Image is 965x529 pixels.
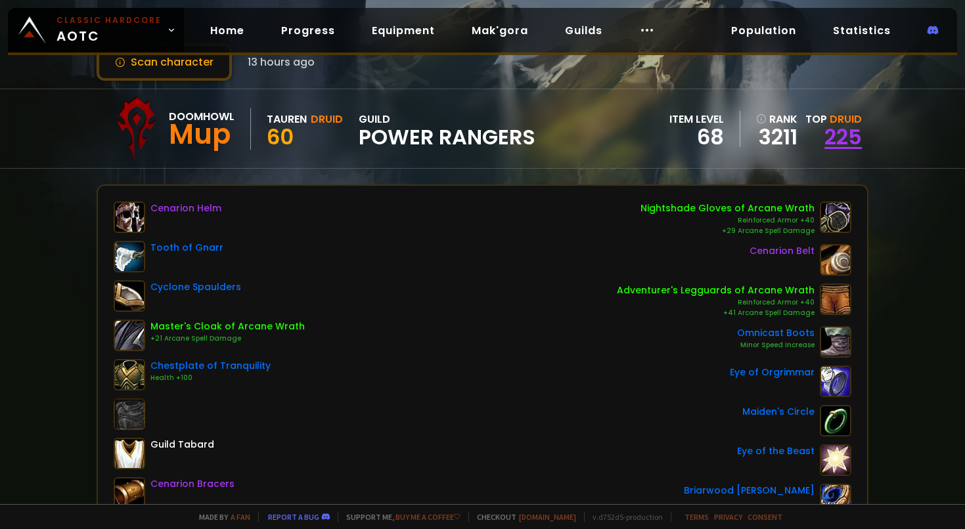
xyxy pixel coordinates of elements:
img: item-16830 [114,477,145,509]
a: Statistics [822,17,901,44]
div: guild [359,111,535,147]
img: item-10225 [820,201,851,233]
div: Omnicast Boots [737,326,815,340]
div: Doomhowl [169,108,235,125]
div: Adventurer's Legguards of Arcane Wrath [617,284,815,297]
a: Progress [271,17,346,44]
div: +41 Arcane Spell Damage [617,308,815,318]
a: Consent [748,512,782,522]
div: rank [756,111,797,127]
img: item-13001 [820,405,851,436]
a: Classic HardcoreAOTC [8,8,184,53]
div: 68 [669,127,724,147]
div: Cyclone Spaulders [150,280,241,294]
div: Health +100 [150,373,271,383]
a: Guilds [554,17,613,44]
img: item-5976 [114,438,145,469]
div: Mup [169,125,235,144]
div: Reinforced Armor +40 [640,215,815,226]
div: Chestplate of Tranquility [150,359,271,373]
img: item-10262 [820,284,851,315]
a: Terms [684,512,709,522]
img: item-12930 [820,484,851,515]
div: Reinforced Armor +40 [617,297,815,308]
div: Maiden's Circle [742,405,815,419]
small: Classic Hardcore [56,14,162,26]
span: Made by [191,512,250,522]
img: item-12545 [820,366,851,397]
div: Nightshade Gloves of Arcane Wrath [640,201,815,215]
img: item-16834 [114,201,145,233]
div: Druid [311,111,343,127]
div: Eye of the Beast [737,444,815,458]
div: Tooth of Gnarr [150,241,223,255]
div: +29 Arcane Spell Damage [640,226,815,236]
a: a fan [231,512,250,522]
a: Home [200,17,255,44]
div: +21 Arcane Spell Damage [150,333,305,344]
span: 13 hours ago [248,54,315,70]
div: item level [669,111,724,127]
a: Privacy [714,512,742,522]
a: [DOMAIN_NAME] [519,512,576,522]
img: item-11822 [820,326,851,358]
a: 3211 [756,127,797,147]
img: item-18528 [114,280,145,312]
img: item-18373 [114,359,145,391]
a: Population [721,17,807,44]
a: Mak'gora [461,17,539,44]
div: Eye of Orgrimmar [730,366,815,379]
img: item-13141 [114,241,145,272]
a: Equipment [361,17,445,44]
div: Top [805,111,862,127]
a: 225 [824,122,862,152]
div: Guild Tabard [150,438,214,452]
button: Scan character [97,43,232,81]
span: Power Rangers [359,127,535,147]
div: Minor Speed Increase [737,340,815,350]
a: Buy me a coffee [395,512,460,522]
span: v. d752d5 - production [584,512,663,522]
img: item-13968 [820,444,851,476]
div: Cenarion Helm [150,201,221,215]
img: item-10249 [114,320,145,351]
span: Checkout [468,512,576,522]
div: Tauren [267,111,307,127]
div: Cenarion Bracers [150,477,235,491]
span: 60 [267,122,294,152]
a: Report a bug [268,512,319,522]
span: AOTC [56,14,162,46]
div: Briarwood [PERSON_NAME] [684,484,815,497]
div: Cenarion Belt [750,244,815,258]
span: Support me, [338,512,460,522]
span: Druid [830,112,862,127]
div: Master's Cloak of Arcane Wrath [150,320,305,333]
img: item-16828 [820,244,851,276]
